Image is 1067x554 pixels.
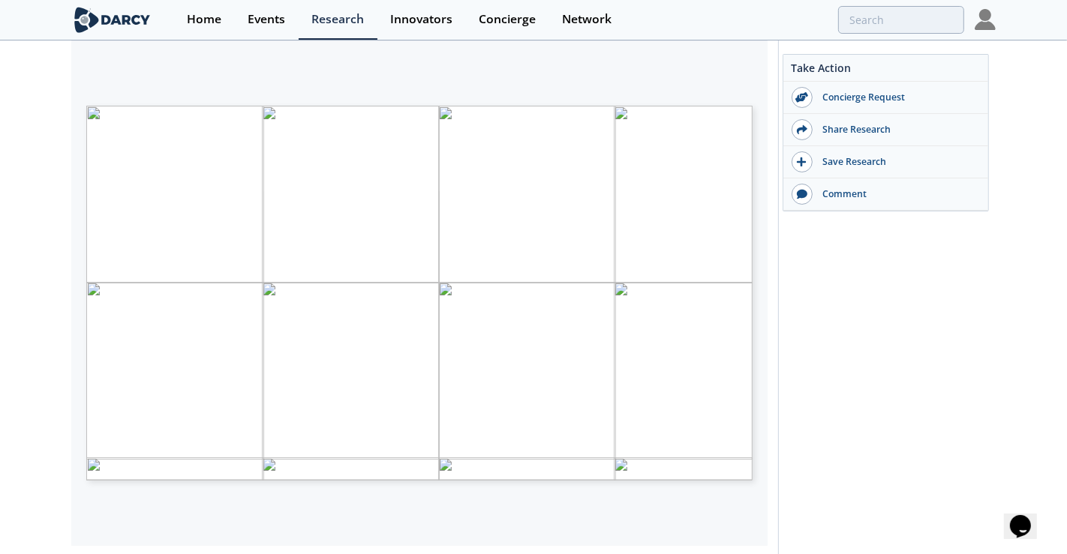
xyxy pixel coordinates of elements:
[248,13,285,25] div: Events
[813,91,981,104] div: Concierge Request
[390,13,452,25] div: Innovators
[975,9,996,30] img: Profile
[813,155,981,169] div: Save Research
[783,60,988,82] div: Take Action
[813,123,981,136] div: Share Research
[562,13,612,25] div: Network
[71,7,153,33] img: logo-wide.svg
[311,13,364,25] div: Research
[838,6,964,34] input: Advanced Search
[1004,494,1052,539] iframe: chat widget
[479,13,536,25] div: Concierge
[813,187,981,201] div: Comment
[187,13,221,25] div: Home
